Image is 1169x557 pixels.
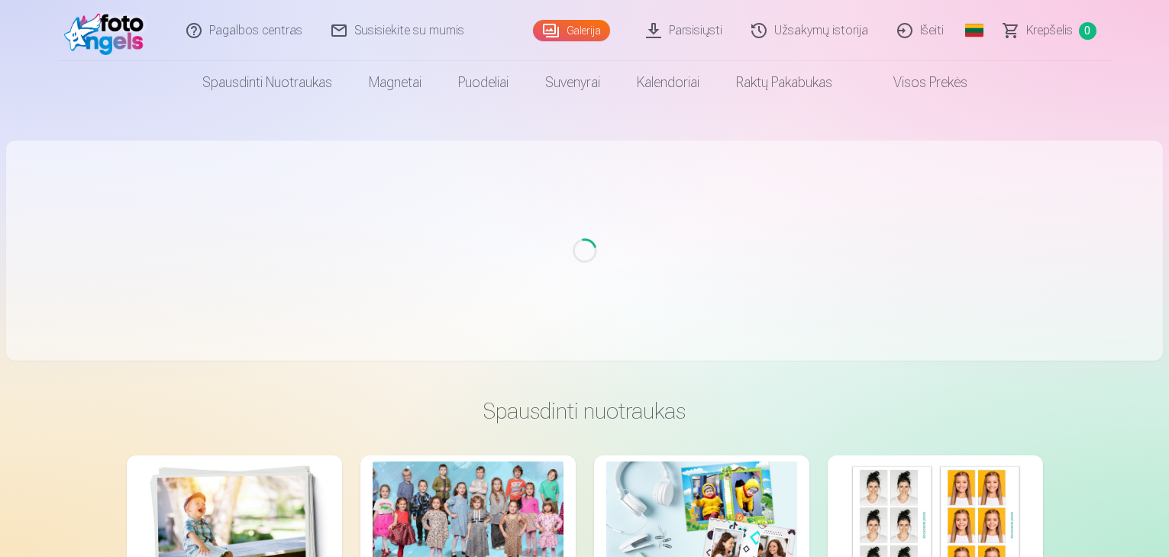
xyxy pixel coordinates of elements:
[618,61,718,104] a: Kalendoriai
[440,61,527,104] a: Puodeliai
[184,61,350,104] a: Spausdinti nuotraukas
[350,61,440,104] a: Magnetai
[139,397,1031,425] h3: Spausdinti nuotraukas
[64,6,152,55] img: /fa5
[851,61,986,104] a: Visos prekės
[1079,22,1096,40] span: 0
[1026,21,1073,40] span: Krepšelis
[527,61,618,104] a: Suvenyrai
[718,61,851,104] a: Raktų pakabukas
[533,20,610,41] a: Galerija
